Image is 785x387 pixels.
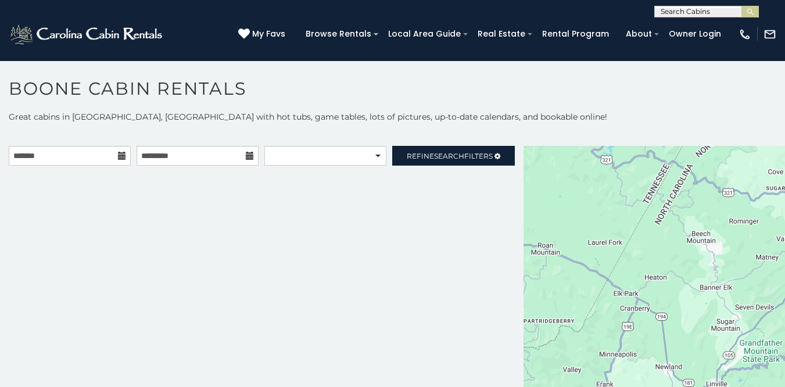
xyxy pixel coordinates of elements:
img: White-1-2.png [9,23,166,46]
span: Search [434,152,464,160]
a: Real Estate [472,25,531,43]
a: About [620,25,658,43]
span: Refine Filters [407,152,493,160]
a: Local Area Guide [382,25,467,43]
a: Owner Login [663,25,727,43]
span: My Favs [252,28,285,40]
a: Rental Program [536,25,615,43]
a: Browse Rentals [300,25,377,43]
img: mail-regular-white.png [764,28,776,41]
a: My Favs [238,28,288,41]
img: phone-regular-white.png [739,28,751,41]
a: RefineSearchFilters [392,146,514,166]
